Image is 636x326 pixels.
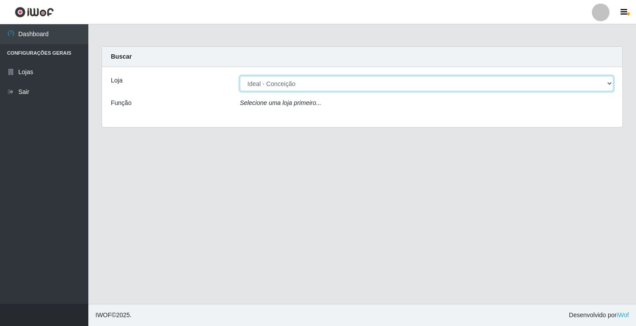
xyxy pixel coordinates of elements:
[617,311,629,319] a: iWof
[111,53,132,60] strong: Buscar
[240,99,321,106] i: Selecione uma loja primeiro...
[111,76,122,85] label: Loja
[111,98,132,108] label: Função
[569,311,629,320] span: Desenvolvido por
[95,311,132,320] span: © 2025 .
[15,7,54,18] img: CoreUI Logo
[95,311,112,319] span: IWOF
